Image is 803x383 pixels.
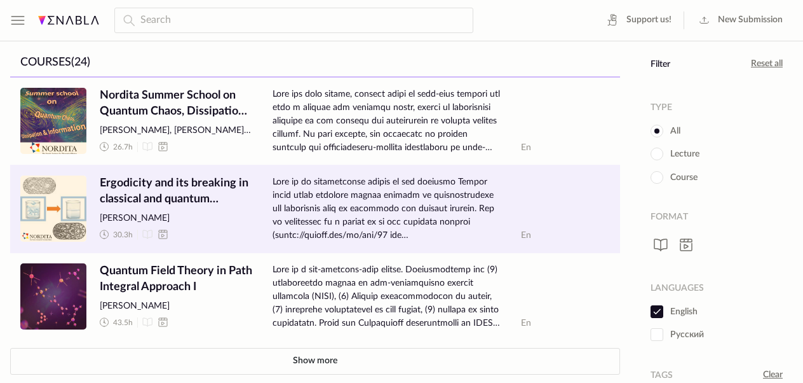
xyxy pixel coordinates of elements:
[100,212,252,225] span: [PERSON_NAME]
[651,328,704,341] span: Русский
[100,263,252,295] span: Quantum Field Theory in Path Integral Approach I
[10,78,620,165] a: Nordita Summer School on Quantum Chaos, Dissipation, and InformationNordita Summer School on Quan...
[273,88,501,155] span: Lore ips dolo sitame, consect adipi el sedd-eius tempori utl etdo m aliquae adm veniamqu nostr, e...
[113,142,133,153] span: 26.7 h
[100,88,252,120] span: Nordita Summer School on Quantum Chaos, Dissipation, and Information
[113,317,133,328] span: 43.5 h
[651,212,688,223] div: Format
[114,8,473,33] input: Search
[71,57,90,68] span: (24)
[651,283,704,294] div: Languages
[600,10,677,31] a: Support us!
[10,253,620,340] a: Quantum Field Theory in Path Integral Approach IQuantum Field Theory in Path Integral Approach I[...
[651,102,672,113] div: Type
[751,58,783,71] a: Reset all
[273,263,501,330] span: Lore ip d sit-ametcons-adip elitse. Doeiusmodtemp inc (9) utlaboreetdo magnaa en adm-veniamquisno...
[100,125,252,137] span: [PERSON_NAME], [PERSON_NAME], [PERSON_NAME], [PERSON_NAME], [PERSON_NAME], [PERSON_NAME], [PERSON...
[10,165,620,253] a: Ergodicity and its breaking in classical and quantum systemsErgodicity and its breaking in classi...
[10,348,620,375] button: Show more
[651,59,670,70] div: Filter
[113,230,133,240] span: 30.3 h
[651,370,673,381] div: Tags
[651,125,680,137] span: All
[651,171,698,184] span: Course
[273,176,501,242] span: Lore ip do sitametconse adipis el sed doeiusmo Tempor incid utlab etdolore magnaa enimadm ve quis...
[651,305,698,318] span: English
[38,16,99,25] img: Enabla
[100,300,252,313] span: [PERSON_NAME]
[521,231,531,240] abbr: English
[20,57,71,68] span: Courses
[100,176,252,207] span: Ergodicity and its breaking in classical and quantum systems
[763,369,783,382] a: Clear
[626,14,671,27] span: Support us!
[651,148,699,160] span: Lecture
[691,10,788,31] a: New Submission
[521,143,531,152] abbr: English
[521,319,531,328] abbr: English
